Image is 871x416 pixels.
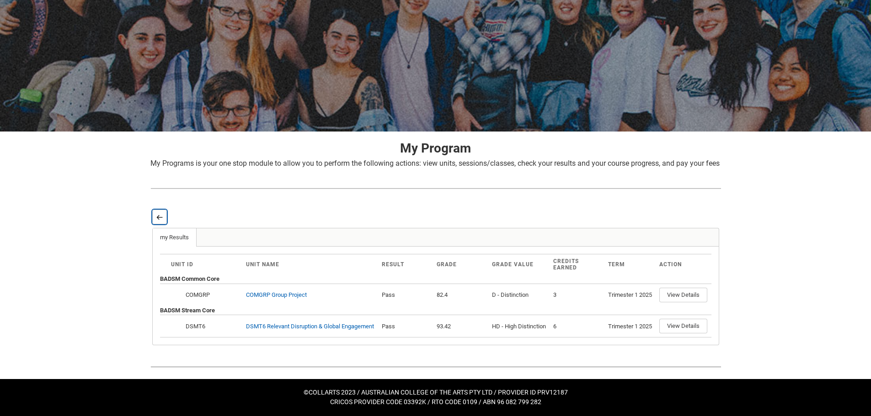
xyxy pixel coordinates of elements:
span: My Programs is your one stop module to allow you to perform the following actions: view units, se... [150,159,720,168]
div: 6 [553,322,601,331]
img: REDU_GREY_LINE [150,362,721,371]
a: DSMT6 Relevant Disruption & Global Engagement [246,323,374,330]
div: 82.4 [437,290,485,300]
button: Back [152,210,167,224]
div: Pass [382,322,430,331]
div: Trimester 1 2025 [608,322,652,331]
img: REDU_GREY_LINE [150,184,721,193]
div: 93.42 [437,322,485,331]
div: COMGRP [184,290,239,300]
button: View Details [659,288,707,302]
a: COMGRP Group Project [246,291,307,298]
div: Credits Earned [553,258,601,271]
b: BADSM Stream Core [160,307,215,314]
button: View Details [659,319,707,333]
div: Pass [382,290,430,300]
a: my Results [153,228,197,247]
div: Unit ID [171,261,239,268]
div: DSMT6 Relevant Disruption & Global Engagement [246,322,374,331]
div: Action [659,261,700,268]
div: COMGRP Group Project [246,290,307,300]
div: Grade [437,261,485,268]
strong: My Program [400,141,471,156]
div: D - Distinction [492,290,546,300]
div: Trimester 1 2025 [608,290,652,300]
b: BADSM Common Core [160,275,219,282]
div: Unit Name [246,261,374,268]
div: Grade Value [492,261,546,268]
div: 3 [553,290,601,300]
div: Term [608,261,652,268]
div: Result [382,261,430,268]
div: HD - High Distinction [492,322,546,331]
div: DSMT6 [184,322,239,331]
